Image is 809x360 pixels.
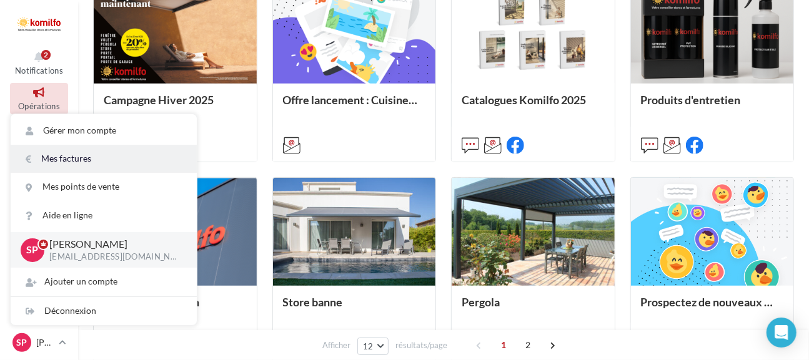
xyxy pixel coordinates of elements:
button: 12 [357,338,389,355]
div: Open Intercom Messenger [767,318,797,348]
a: Sp [PERSON_NAME] [10,331,68,354]
a: Opérations [10,83,68,114]
p: [PERSON_NAME] [49,237,177,251]
a: Mes points de vente [11,173,197,201]
span: 1 [494,335,514,355]
div: Offre lancement : Cuisine extérieur [283,94,426,119]
div: Pergola [462,296,605,321]
div: Campagne Hiver 2025 [104,94,247,119]
p: [EMAIL_ADDRESS][DOMAIN_NAME] [49,251,177,263]
span: 12 [363,341,374,351]
div: 2 [41,50,51,60]
span: Sp [17,336,27,349]
span: Notifications [15,66,63,75]
div: Store banne [283,296,426,321]
span: résultats/page [395,339,447,351]
a: Mes factures [11,145,197,173]
div: Ajouter un compte [11,268,197,296]
div: Produits d'entretien [641,94,784,119]
a: Aide en ligne [11,202,197,230]
span: Afficher [322,339,350,351]
span: Sp [27,243,39,257]
span: 2 [518,335,538,355]
span: Opérations [18,101,60,111]
a: Gérer mon compte [11,117,197,145]
button: Notifications 2 [10,47,68,78]
div: Déconnexion [11,297,197,325]
p: [PERSON_NAME] [36,336,54,349]
div: Catalogues Komilfo 2025 [462,94,605,119]
div: Prospectez de nouveaux contacts [641,296,784,321]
